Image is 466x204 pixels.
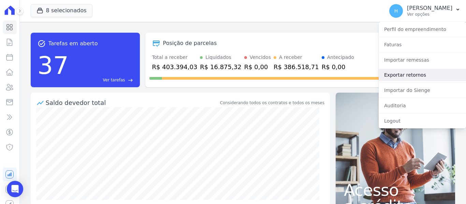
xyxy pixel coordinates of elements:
div: 37 [38,48,69,83]
p: [PERSON_NAME] [407,5,452,12]
a: Exportar retornos [379,69,466,81]
a: Faturas [379,38,466,51]
div: R$ 386.518,71 [274,62,319,72]
a: Ver tarefas east [71,77,133,83]
a: Importar do Sienge [379,84,466,96]
p: Ver opções [407,12,452,17]
span: Ver tarefas [103,77,125,83]
div: R$ 0,00 [322,62,354,72]
div: Liquidados [205,54,231,61]
a: Auditoria [379,99,466,112]
a: Importar remessas [379,54,466,66]
span: Acesso [344,182,447,198]
a: Perfil do empreendimento [379,23,466,35]
div: Posição de parcelas [163,39,217,47]
span: east [128,78,133,83]
button: 8 selecionados [31,4,92,17]
div: R$ 0,00 [244,62,271,72]
div: Saldo devedor total [46,98,219,107]
div: Antecipado [327,54,354,61]
button: H [PERSON_NAME] Ver opções [384,1,466,20]
span: Tarefas em aberto [48,40,98,48]
div: Vencidos [250,54,271,61]
div: R$ 403.394,03 [152,62,198,72]
div: Considerando todos os contratos e todos os meses [220,100,324,106]
div: Total a receber [152,54,198,61]
span: task_alt [38,40,46,48]
a: Logout [379,115,466,127]
span: H [394,9,398,13]
div: Open Intercom Messenger [7,181,23,197]
div: A receber [279,54,302,61]
div: R$ 16.875,32 [200,62,241,72]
